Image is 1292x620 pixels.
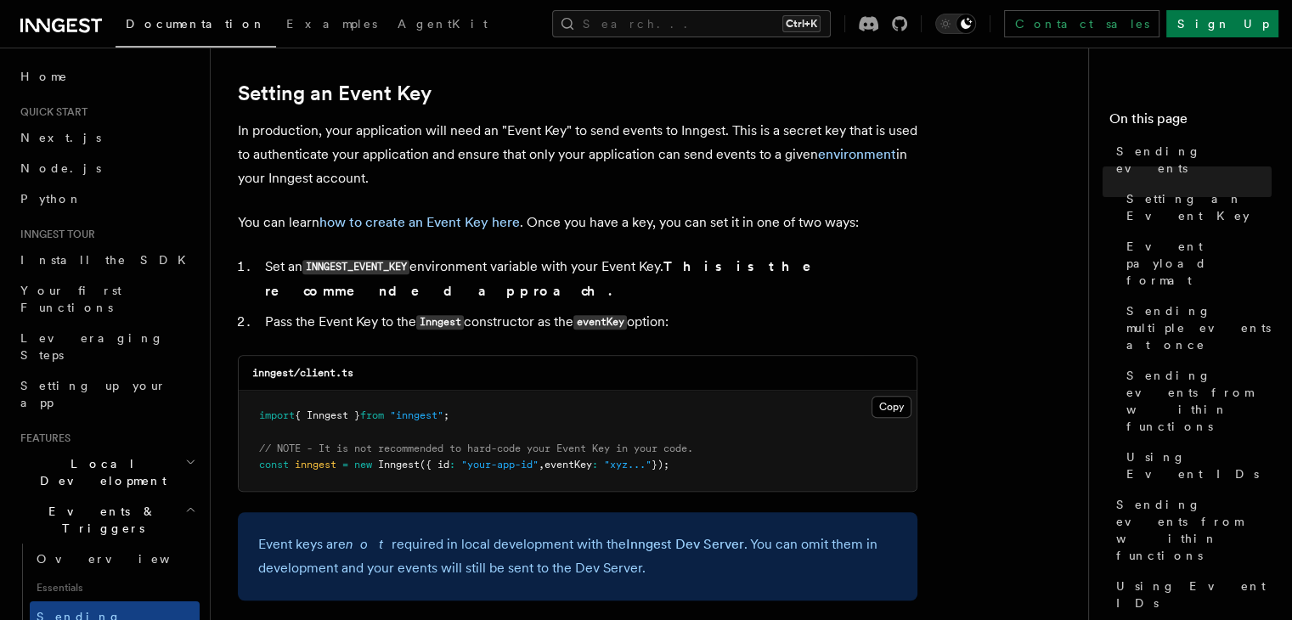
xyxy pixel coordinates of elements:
[258,533,897,580] p: Event keys are required in local development with the . You can omit them in development and your...
[238,211,917,234] p: You can learn . Once you have a key, you can set it in one of two ways:
[14,455,185,489] span: Local Development
[1126,367,1272,435] span: Sending events from within functions
[319,214,520,230] a: how to create an Event Key here
[1166,10,1278,37] a: Sign Up
[276,5,387,46] a: Examples
[14,275,200,323] a: Your first Functions
[1109,571,1272,618] a: Using Event IDs
[14,183,200,214] a: Python
[259,459,289,471] span: const
[14,431,71,445] span: Features
[14,503,185,537] span: Events & Triggers
[461,459,539,471] span: "your-app-id"
[652,459,669,471] span: });
[539,459,544,471] span: ,
[14,496,200,544] button: Events & Triggers
[1116,578,1272,612] span: Using Event IDs
[259,442,693,454] span: // NOTE - It is not recommended to hard-code your Event Key in your code.
[1109,489,1272,571] a: Sending events from within functions
[935,14,976,34] button: Toggle dark mode
[818,146,896,162] a: environment
[360,409,384,421] span: from
[20,161,101,175] span: Node.js
[295,459,336,471] span: inngest
[295,409,360,421] span: { Inngest }
[354,459,372,471] span: new
[1120,231,1272,296] a: Event payload format
[443,409,449,421] span: ;
[286,17,377,31] span: Examples
[116,5,276,48] a: Documentation
[238,119,917,190] p: In production, your application will need an "Event Key" to send events to Inngest. This is a sec...
[1004,10,1159,37] a: Contact sales
[1126,302,1272,353] span: Sending multiple events at once
[14,448,200,496] button: Local Development
[342,459,348,471] span: =
[20,284,121,314] span: Your first Functions
[1116,143,1272,177] span: Sending events
[126,17,266,31] span: Documentation
[30,574,200,601] span: Essentials
[390,409,443,421] span: "inngest"
[37,552,212,566] span: Overview
[1109,136,1272,183] a: Sending events
[20,68,68,85] span: Home
[14,105,87,119] span: Quick start
[416,315,464,330] code: Inngest
[398,17,488,31] span: AgentKit
[14,228,95,241] span: Inngest tour
[259,409,295,421] span: import
[1109,109,1272,136] h4: On this page
[1116,496,1272,564] span: Sending events from within functions
[626,536,744,552] a: Inngest Dev Server
[14,370,200,418] a: Setting up your app
[20,192,82,206] span: Python
[782,15,821,32] kbd: Ctrl+K
[1126,190,1272,224] span: Setting an Event Key
[872,396,911,418] button: Copy
[573,315,627,330] code: eventKey
[1126,238,1272,289] span: Event payload format
[1120,183,1272,231] a: Setting an Event Key
[14,122,200,153] a: Next.js
[265,258,835,299] strong: This is the recommended approach.
[387,5,498,46] a: AgentKit
[1126,448,1272,482] span: Using Event IDs
[302,260,409,274] code: INNGEST_EVENT_KEY
[544,459,592,471] span: eventKey
[14,323,200,370] a: Leveraging Steps
[260,255,917,303] li: Set an environment variable with your Event Key.
[14,61,200,92] a: Home
[20,131,101,144] span: Next.js
[1120,296,1272,360] a: Sending multiple events at once
[420,459,449,471] span: ({ id
[1120,442,1272,489] a: Using Event IDs
[252,367,353,379] code: inngest/client.ts
[14,153,200,183] a: Node.js
[238,82,432,105] a: Setting an Event Key
[346,536,392,552] em: not
[604,459,652,471] span: "xyz..."
[378,459,420,471] span: Inngest
[20,331,164,362] span: Leveraging Steps
[592,459,598,471] span: :
[552,10,831,37] button: Search...Ctrl+K
[14,245,200,275] a: Install the SDK
[260,310,917,335] li: Pass the Event Key to the constructor as the option:
[1120,360,1272,442] a: Sending events from within functions
[20,253,196,267] span: Install the SDK
[449,459,455,471] span: :
[30,544,200,574] a: Overview
[20,379,166,409] span: Setting up your app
